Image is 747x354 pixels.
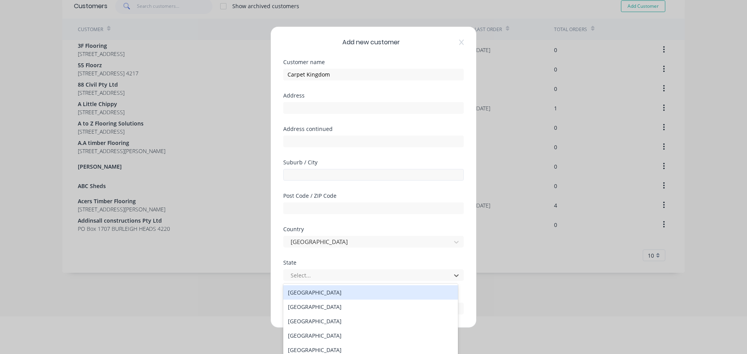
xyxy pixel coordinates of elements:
div: Suburb / City [283,159,464,165]
div: Address continued [283,126,464,131]
div: Customer name [283,59,464,65]
div: Country [283,226,464,232]
div: [GEOGRAPHIC_DATA] [283,300,458,314]
div: [GEOGRAPHIC_DATA] [283,314,458,328]
span: Add new customer [342,37,400,47]
div: Address [283,92,464,98]
div: Post Code / ZIP Code [283,193,464,198]
div: [GEOGRAPHIC_DATA] [283,328,458,343]
div: State [283,260,464,265]
div: [GEOGRAPHIC_DATA] [283,285,458,300]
